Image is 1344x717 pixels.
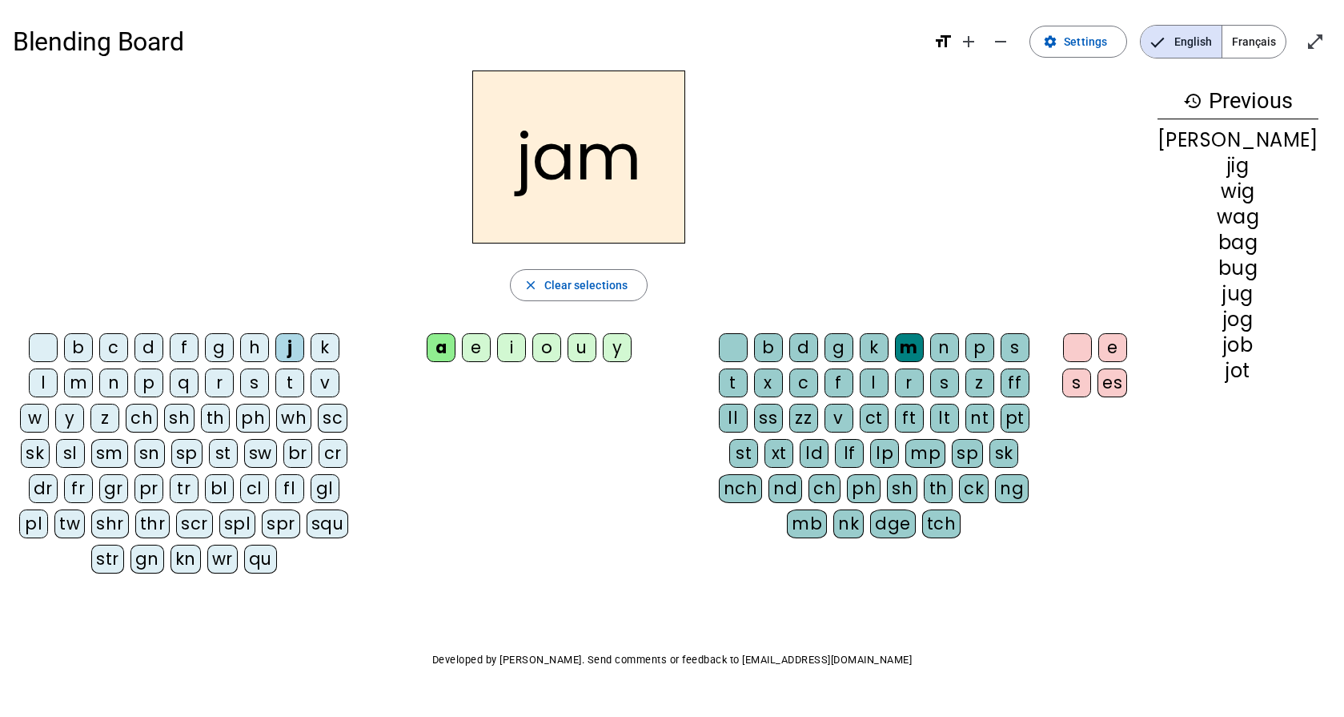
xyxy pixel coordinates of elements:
[1001,404,1029,433] div: pt
[953,26,985,58] button: Increase font size
[965,333,994,362] div: p
[532,333,561,362] div: o
[318,404,347,433] div: sc
[91,510,129,538] div: shr
[497,333,526,362] div: i
[833,510,864,538] div: nk
[1157,207,1318,227] div: wag
[164,404,195,433] div: sh
[568,333,596,362] div: u
[887,474,917,503] div: sh
[764,439,793,468] div: xt
[244,439,277,468] div: sw
[824,333,853,362] div: g
[719,474,763,503] div: nch
[135,510,171,538] div: thr
[965,404,994,433] div: nt
[205,474,234,503] div: bl
[99,369,128,397] div: n
[171,439,203,468] div: sp
[544,276,628,295] span: Clear selections
[905,439,945,468] div: mp
[307,510,349,538] div: squ
[240,474,269,503] div: cl
[275,474,304,503] div: fl
[719,369,748,397] div: t
[824,404,853,433] div: v
[134,439,165,468] div: sn
[13,16,921,67] h1: Blending Board
[99,474,128,503] div: gr
[276,404,311,433] div: wh
[1157,83,1318,119] h3: Previous
[21,439,50,468] div: sk
[311,369,339,397] div: v
[860,333,889,362] div: k
[170,369,199,397] div: q
[1157,310,1318,329] div: jog
[56,439,85,468] div: sl
[171,545,201,574] div: kn
[835,439,864,468] div: lf
[1157,336,1318,355] div: job
[319,439,347,468] div: cr
[895,404,924,433] div: ft
[209,439,238,468] div: st
[170,333,199,362] div: f
[240,369,269,397] div: s
[1222,26,1286,58] span: Français
[1157,131,1318,150] div: [PERSON_NAME]
[930,333,959,362] div: n
[20,404,49,433] div: w
[847,474,881,503] div: ph
[870,439,899,468] div: lp
[1157,259,1318,278] div: bug
[219,510,256,538] div: spl
[283,439,312,468] div: br
[201,404,230,433] div: th
[427,333,455,362] div: a
[99,333,128,362] div: c
[1157,284,1318,304] div: jug
[207,545,238,574] div: wr
[1001,333,1029,362] div: s
[54,510,85,538] div: tw
[134,369,163,397] div: p
[860,404,889,433] div: ct
[719,404,748,433] div: ll
[1001,369,1029,397] div: ff
[205,369,234,397] div: r
[789,333,818,362] div: d
[524,278,538,292] mat-icon: close
[922,510,961,538] div: tch
[800,439,828,468] div: ld
[176,510,213,538] div: scr
[472,70,685,244] h2: jam
[995,474,1029,503] div: ng
[510,269,648,301] button: Clear selections
[1029,26,1127,58] button: Settings
[91,439,128,468] div: sm
[1064,32,1107,51] span: Settings
[789,369,818,397] div: c
[29,474,58,503] div: dr
[952,439,983,468] div: sp
[754,404,783,433] div: ss
[55,404,84,433] div: y
[985,26,1017,58] button: Decrease font size
[1140,25,1286,58] mat-button-toggle-group: Language selection
[13,651,1331,670] p: Developed by [PERSON_NAME]. Send comments or feedback to [EMAIL_ADDRESS][DOMAIN_NAME]
[924,474,953,503] div: th
[134,333,163,362] div: d
[930,404,959,433] div: lt
[754,369,783,397] div: x
[860,369,889,397] div: l
[170,474,199,503] div: tr
[29,369,58,397] div: l
[1097,369,1127,397] div: es
[311,333,339,362] div: k
[130,545,164,574] div: gn
[895,369,924,397] div: r
[729,439,758,468] div: st
[240,333,269,362] div: h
